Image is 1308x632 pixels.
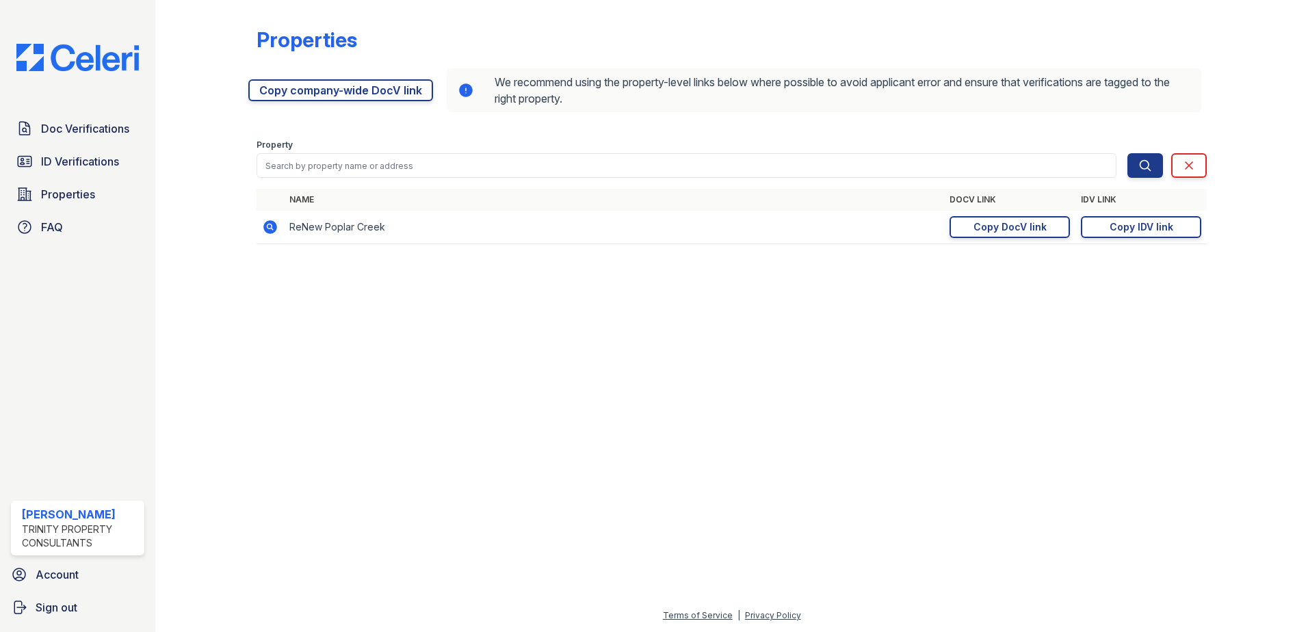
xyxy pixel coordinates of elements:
td: ReNew Poplar Creek [284,211,944,244]
div: Copy DocV link [973,220,1047,234]
a: Doc Verifications [11,115,144,142]
th: DocV Link [944,189,1075,211]
span: Account [36,566,79,583]
div: We recommend using the property-level links below where possible to avoid applicant error and ens... [447,68,1201,112]
a: Copy DocV link [950,216,1070,238]
div: Trinity Property Consultants [22,523,139,550]
span: Properties [41,186,95,202]
span: Sign out [36,599,77,616]
th: IDV Link [1075,189,1207,211]
a: ID Verifications [11,148,144,175]
a: Sign out [5,594,150,621]
a: Account [5,561,150,588]
div: Copy IDV link [1110,220,1173,234]
a: Terms of Service [663,610,733,620]
div: [PERSON_NAME] [22,506,139,523]
a: Privacy Policy [745,610,801,620]
span: ID Verifications [41,153,119,170]
th: Name [284,189,944,211]
div: Properties [257,27,357,52]
a: Copy IDV link [1081,216,1201,238]
label: Property [257,140,293,150]
a: Copy company-wide DocV link [248,79,433,101]
a: Properties [11,181,144,208]
span: Doc Verifications [41,120,129,137]
input: Search by property name or address [257,153,1116,178]
span: FAQ [41,219,63,235]
a: FAQ [11,213,144,241]
div: | [737,610,740,620]
img: CE_Logo_Blue-a8612792a0a2168367f1c8372b55b34899dd931a85d93a1a3d3e32e68fde9ad4.png [5,44,150,71]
